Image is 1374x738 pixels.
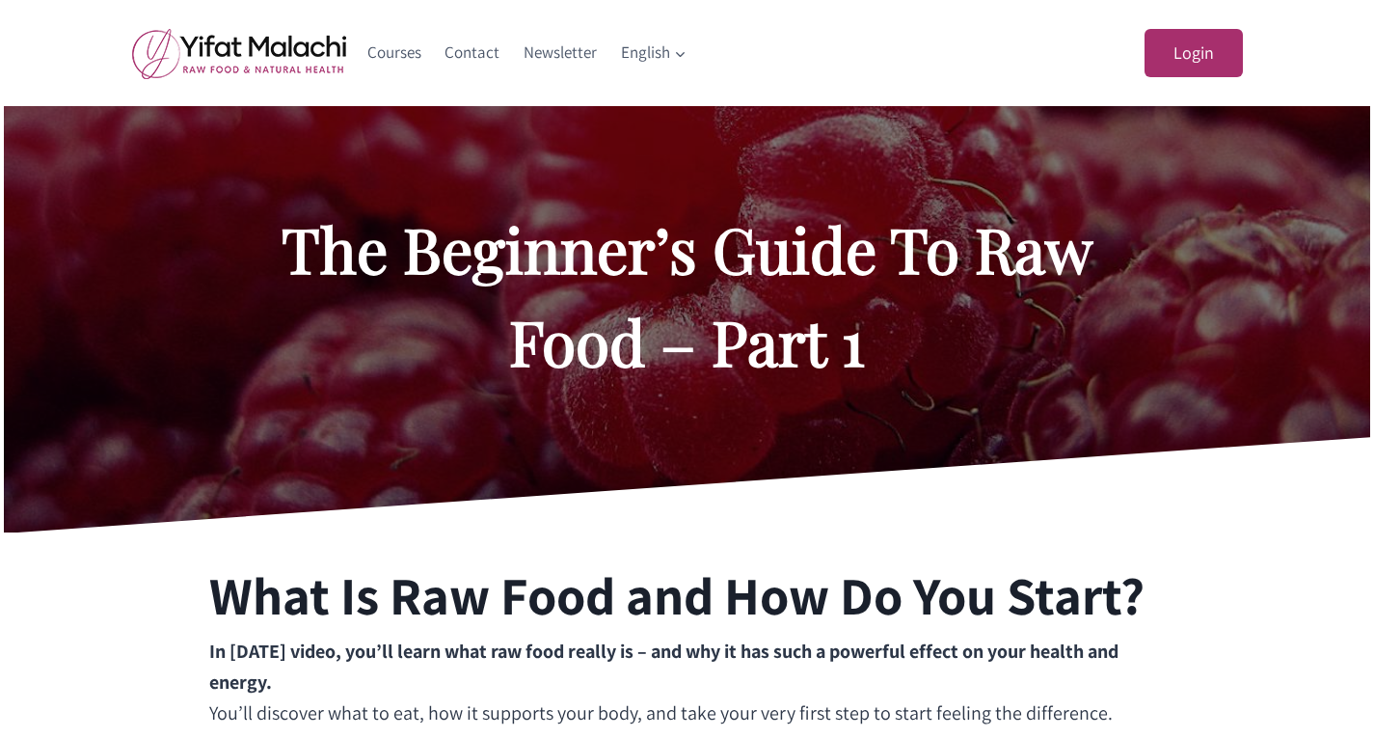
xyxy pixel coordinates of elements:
p: You’ll discover what to eat, how it supports your body, and take your very first step to start fe... [209,636,1166,728]
a: Contact [433,30,512,76]
nav: Primary Navigation [356,30,699,76]
a: English [608,30,698,76]
h2: The Beginner’s Guide To Raw Food – Part 1 [244,203,1131,388]
strong: In [DATE] video, you’ll learn what raw food really is – and why it has such a powerful effect on ... [209,639,1118,695]
span: English [621,40,687,66]
a: Newsletter [512,30,609,76]
h2: What Is Raw Food and How Do You Start? [209,556,1145,636]
a: Login [1145,29,1243,78]
a: Courses [356,30,434,76]
img: yifat_logo41_en.png [132,28,346,79]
